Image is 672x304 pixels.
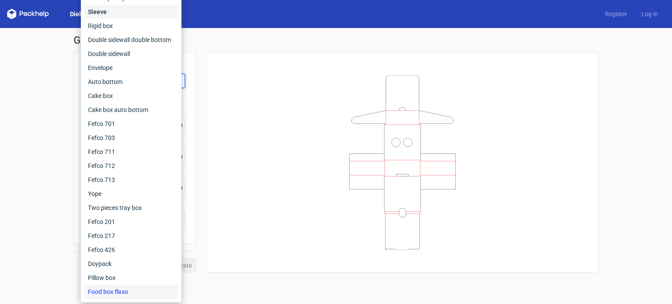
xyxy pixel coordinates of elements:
[84,61,178,75] div: Envelope
[84,201,178,215] div: Two pieces tray box
[84,47,178,61] div: Double sidewall
[84,173,178,187] div: Fefco 713
[84,187,178,201] div: Yope
[634,10,665,18] a: Log in
[73,35,598,45] h1: Generate new dieline
[84,229,178,243] div: Fefco 217
[598,10,634,18] a: Register
[84,285,178,299] div: Food box flexo
[84,33,178,47] div: Double sidewall double bottom
[84,19,178,33] div: Rigid box
[84,131,178,145] div: Fefco 703
[84,89,178,103] div: Cake box
[84,5,178,19] div: Sleeve
[84,271,178,285] div: Pillow box
[63,10,100,18] a: Dielines
[84,243,178,257] div: Fefco 426
[84,145,178,159] div: Fefco 711
[84,159,178,173] div: Fefco 712
[84,117,178,131] div: Fefco 701
[84,215,178,229] div: Fefco 201
[84,257,178,271] div: Doypack
[84,75,178,89] div: Auto bottom
[84,103,178,117] div: Cake box auto bottom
